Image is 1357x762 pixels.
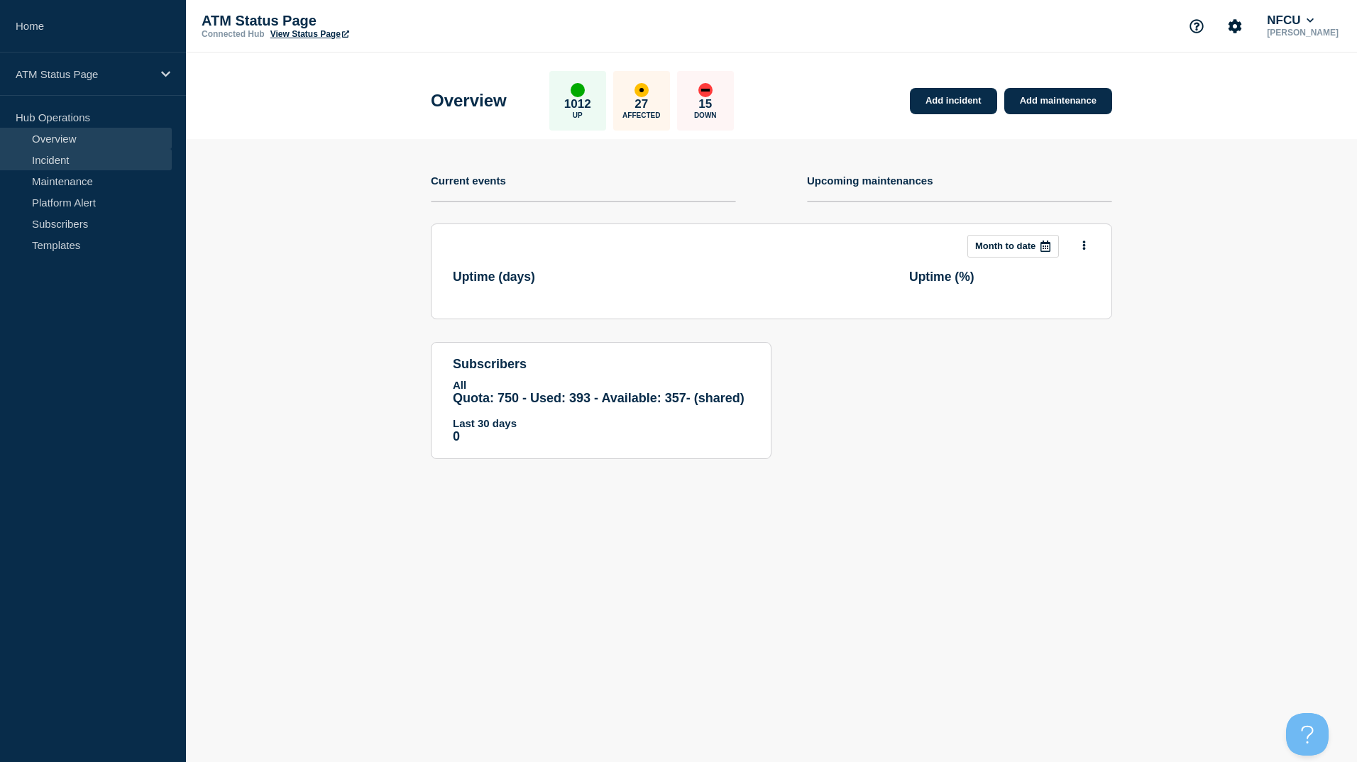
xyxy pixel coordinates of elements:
h4: subscribers [453,357,749,372]
p: Last 30 days [453,417,749,429]
p: 15 [698,97,712,111]
button: Month to date [967,235,1059,258]
h4: Upcoming maintenances [807,175,933,187]
p: Down [694,111,717,119]
span: Quota: 750 - Used: 393 - Available: 357 - (shared) [453,391,745,405]
div: up [571,83,585,97]
p: ATM Status Page [202,13,485,29]
p: [PERSON_NAME] [1264,28,1341,38]
a: Add maintenance [1004,88,1112,114]
h4: Current events [431,175,506,187]
button: Account settings [1220,11,1250,41]
button: Support [1182,11,1212,41]
p: Connected Hub [202,29,265,39]
p: Affected [622,111,660,119]
h3: Uptime ( % ) [909,270,1090,285]
div: affected [634,83,649,97]
div: down [698,83,713,97]
h1: Overview [431,91,507,111]
p: 0 [453,429,749,444]
p: Month to date [975,241,1035,251]
a: View Status Page [270,29,349,39]
p: Up [573,111,583,119]
p: 1012 [564,97,591,111]
p: 27 [634,97,648,111]
iframe: Help Scout Beacon - Open [1286,713,1329,756]
button: NFCU [1264,13,1317,28]
a: Add incident [910,88,997,114]
h3: Uptime ( days ) [453,270,634,285]
p: All [453,379,749,391]
p: ATM Status Page [16,68,152,80]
